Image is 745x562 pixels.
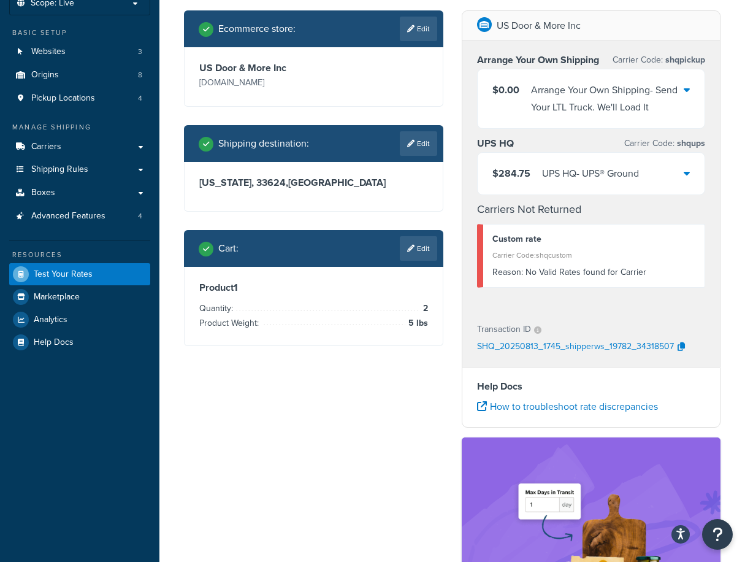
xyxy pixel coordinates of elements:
[199,62,310,74] h3: US Door & More Inc
[497,17,581,34] p: US Door & More Inc
[9,28,150,38] div: Basic Setup
[199,302,236,315] span: Quantity:
[492,83,519,97] span: $0.00
[477,321,531,338] p: Transaction ID
[218,243,239,254] h2: Cart :
[9,40,150,63] a: Websites3
[31,211,105,221] span: Advanced Features
[9,309,150,331] a: Analytics
[138,47,142,57] span: 3
[400,17,437,41] a: Edit
[477,201,706,218] h4: Carriers Not Returned
[492,166,530,180] span: $284.75
[477,399,658,414] a: How to troubleshoot rate discrepancies
[624,135,705,152] p: Carrier Code:
[400,236,437,261] a: Edit
[9,331,150,353] a: Help Docs
[218,23,296,34] h2: Ecommerce store :
[477,137,514,150] h3: UPS HQ
[492,266,523,279] span: Reason:
[9,286,150,308] a: Marketplace
[199,177,428,189] h3: [US_STATE], 33624 , [GEOGRAPHIC_DATA]
[477,338,674,356] p: SHQ_20250813_1745_shipperws_19782_34318507
[31,164,88,175] span: Shipping Rules
[674,137,705,150] span: shqups
[400,131,437,156] a: Edit
[34,337,74,348] span: Help Docs
[613,52,705,69] p: Carrier Code:
[702,519,733,550] button: Open Resource Center
[34,315,67,325] span: Analytics
[218,138,309,149] h2: Shipping destination :
[405,316,428,331] span: 5 lbs
[199,74,310,91] p: [DOMAIN_NAME]
[31,70,59,80] span: Origins
[9,263,150,285] a: Test Your Rates
[9,87,150,110] a: Pickup Locations4
[34,269,93,280] span: Test Your Rates
[492,231,696,248] div: Custom rate
[9,205,150,228] a: Advanced Features4
[492,247,696,264] div: Carrier Code: shqcustom
[477,379,706,394] h4: Help Docs
[663,53,705,66] span: shqpickup
[31,93,95,104] span: Pickup Locations
[9,87,150,110] li: Pickup Locations
[9,122,150,133] div: Manage Shipping
[138,70,142,80] span: 8
[531,82,684,116] div: Arrange Your Own Shipping - Send Your LTL Truck. We'll Load It
[477,54,599,66] h3: Arrange Your Own Shipping
[199,317,262,329] span: Product Weight:
[542,165,639,182] div: UPS HQ - UPS® Ground
[420,301,428,316] span: 2
[9,136,150,158] a: Carriers
[9,250,150,260] div: Resources
[492,264,696,281] div: No Valid Rates found for Carrier
[9,158,150,181] a: Shipping Rules
[9,64,150,87] a: Origins8
[9,64,150,87] li: Origins
[31,47,66,57] span: Websites
[199,282,428,294] h3: Product 1
[31,188,55,198] span: Boxes
[34,292,80,302] span: Marketplace
[138,211,142,221] span: 4
[31,142,61,152] span: Carriers
[9,205,150,228] li: Advanced Features
[9,40,150,63] li: Websites
[138,93,142,104] span: 4
[9,182,150,204] a: Boxes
